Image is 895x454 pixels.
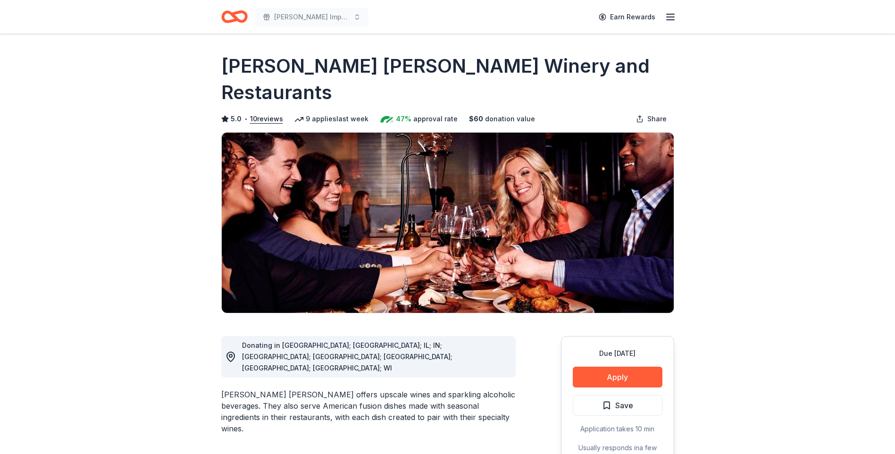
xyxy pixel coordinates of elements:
[573,395,662,416] button: Save
[294,113,368,125] div: 9 applies last week
[396,113,411,125] span: 47%
[485,113,535,125] span: donation value
[250,113,283,125] button: 10reviews
[221,389,516,434] div: [PERSON_NAME] [PERSON_NAME] offers upscale wines and sparkling alcoholic beverages. They also ser...
[413,113,458,125] span: approval rate
[647,113,667,125] span: Share
[573,367,662,387] button: Apply
[573,423,662,435] div: Application takes 10 min
[231,113,242,125] span: 5.0
[274,11,350,23] span: [PERSON_NAME] Impact Fall Gala
[221,53,674,106] h1: [PERSON_NAME] [PERSON_NAME] Winery and Restaurants
[222,133,674,313] img: Image for Cooper's Hawk Winery and Restaurants
[221,6,248,28] a: Home
[469,113,483,125] span: $ 60
[244,115,247,123] span: •
[242,341,452,372] span: Donating in [GEOGRAPHIC_DATA]; [GEOGRAPHIC_DATA]; IL; IN; [GEOGRAPHIC_DATA]; [GEOGRAPHIC_DATA]; [...
[255,8,368,26] button: [PERSON_NAME] Impact Fall Gala
[628,109,674,128] button: Share
[593,8,661,25] a: Earn Rewards
[573,348,662,359] div: Due [DATE]
[615,399,633,412] span: Save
